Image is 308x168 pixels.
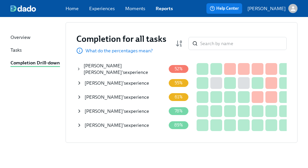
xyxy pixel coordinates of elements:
[10,34,60,42] a: Overview
[85,94,149,100] div: 's experience
[66,5,79,12] a: Home
[85,108,123,114] span: [PERSON_NAME]
[10,59,60,67] a: Completion Drill-down
[247,5,286,12] p: [PERSON_NAME]
[84,63,122,75] span: William ALVAREZ SUAREZ
[89,5,115,12] a: Experiences
[171,109,187,113] span: 78%
[210,5,239,12] span: Help Center
[200,37,287,50] input: Search by name
[77,62,166,76] div: [PERSON_NAME] [PERSON_NAME]'sexperience
[85,80,123,86] span: [PERSON_NAME]
[85,94,123,100] span: [PERSON_NAME]
[77,91,166,104] div: [PERSON_NAME]'sexperience
[171,66,186,71] span: 52%
[76,33,166,45] h3: Completion for all tasks
[10,34,30,42] div: Overview
[84,62,166,76] div: 's experience
[175,40,183,47] svg: Completion rate (low to high)
[156,5,173,12] a: Reports
[10,5,66,12] a: dado
[77,105,166,118] div: [PERSON_NAME]'sexperience
[247,4,298,13] button: [PERSON_NAME]
[77,76,166,90] div: [PERSON_NAME]'sexperience
[10,47,22,54] div: Tasks
[86,47,153,54] p: What do the percentages mean?
[85,122,123,128] span: [PERSON_NAME]
[85,108,149,114] div: 's experience
[10,47,60,54] a: Tasks
[206,3,242,14] button: Help Center
[10,5,36,12] img: dado
[170,123,187,127] span: 89%
[85,80,149,86] div: 's experience
[171,94,187,99] span: 61%
[85,122,149,128] div: 's experience
[125,5,145,12] a: Moments
[171,80,187,85] span: 55%
[77,119,166,132] div: [PERSON_NAME]'sexperience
